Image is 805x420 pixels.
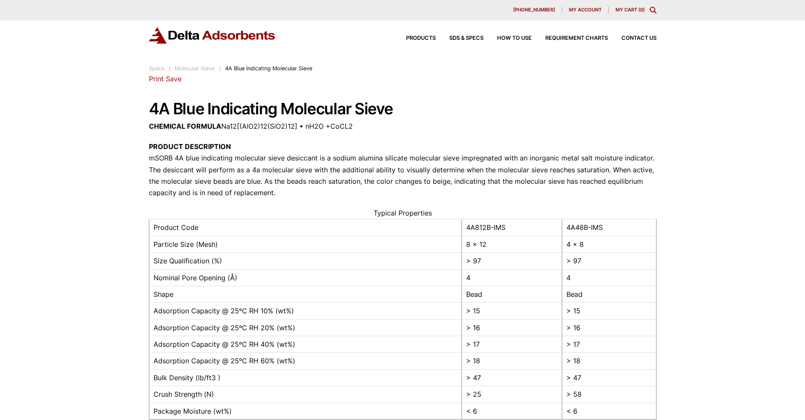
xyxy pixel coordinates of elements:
[149,286,462,302] td: Shape
[615,7,645,13] a: My Cart (0)
[462,253,562,269] td: > 97
[562,353,656,369] td: > 18
[393,36,436,41] a: Products
[484,36,532,41] a: How to Use
[149,65,165,72] a: Specs
[462,319,562,336] td: > 16
[169,65,170,72] span: :
[166,75,181,83] a: Save
[562,319,656,336] td: > 16
[225,65,312,72] span: 4A Blue Indicating Molecular Sieve
[149,336,462,353] td: Adsorption Capacity @ 25ºC RH 40% (wt%)
[532,36,608,41] a: Requirement Charts
[462,369,562,386] td: > 47
[640,7,643,13] span: 0
[562,236,656,252] td: 4 x 8
[149,236,462,252] td: Particle Size (Mesh)
[149,319,462,336] td: Adsorption Capacity @ 25ºC RH 20% (wt%)
[149,75,164,83] a: Print
[149,207,657,219] caption: Typical Properties
[462,353,562,369] td: > 18
[562,369,656,386] td: > 47
[569,8,602,12] span: My account
[562,403,656,419] td: < 6
[149,353,462,369] td: Adsorption Capacity @ 25ºC RH 60% (wt%)
[621,36,657,41] span: Contact Us
[149,219,462,236] td: Product Code
[562,386,656,403] td: > 58
[545,36,608,41] span: Requirement Charts
[562,286,656,302] td: Bead
[462,269,562,286] td: 4
[650,7,657,14] div: Toggle Modal Content
[149,253,462,269] td: Size Qualification (%)
[149,403,462,419] td: Package Moisture (wt%)
[149,100,657,118] h1: 4A Blue Indicating Molecular Sieve
[462,219,562,236] td: 4A812B-IMS
[149,386,462,403] td: Crush Strength (N)
[406,36,436,41] span: Products
[149,142,231,151] strong: PRODUCT DESCRIPTION
[175,65,214,72] a: Molecular Sieve
[562,7,609,14] a: My account
[149,121,657,132] p: Na12[(AlO2)12(SiO2)12] • nH2O +CoCL2
[562,253,656,269] td: > 97
[562,303,656,319] td: > 15
[462,236,562,252] td: 8 x 12
[462,386,562,403] td: > 25
[462,303,562,319] td: > 15
[562,336,656,353] td: > 17
[149,369,462,386] td: Bulk Density (lb/ft3 )
[149,141,657,199] p: mSORB 4A blue indicating molecular sieve desiccant is a sodium alumina silicate molecular sieve i...
[149,27,276,44] img: Delta Adsorbents
[149,303,462,319] td: Adsorption Capacity @ 25ºC RH 10% (wt%)
[462,286,562,302] td: Bead
[506,7,562,14] a: [PHONE_NUMBER]
[513,8,555,12] span: [PHONE_NUMBER]
[497,36,532,41] span: How to Use
[149,269,462,286] td: Nominal Pore Opening (Å)
[149,122,221,130] strong: CHEMICAL FORMULA
[462,403,562,419] td: < 6
[219,65,221,72] span: :
[449,36,484,41] span: SDS & SPECS
[562,219,656,236] td: 4A48B-IMS
[608,36,657,41] a: Contact Us
[436,36,484,41] a: SDS & SPECS
[462,336,562,353] td: > 17
[562,269,656,286] td: 4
